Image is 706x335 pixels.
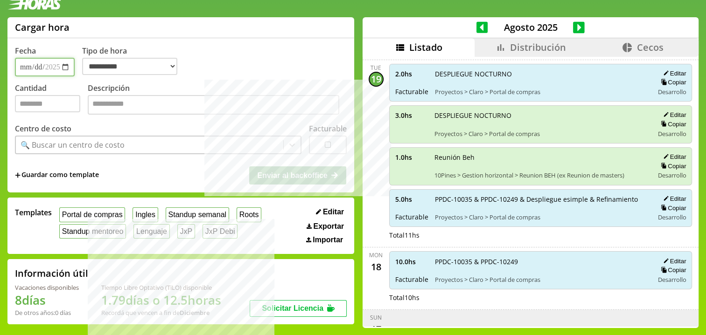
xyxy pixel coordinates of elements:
[15,21,70,34] h1: Cargar hora
[82,58,177,75] select: Tipo de hora
[660,257,686,265] button: Editar
[395,87,428,96] span: Facturable
[658,266,686,274] button: Copiar
[309,123,347,134] label: Facturable
[658,162,686,170] button: Copiar
[395,212,428,221] span: Facturable
[434,153,647,162] span: Reunión Beh
[15,95,80,112] input: Cantidad
[660,69,686,77] button: Editar
[369,72,384,87] div: 19
[166,207,229,222] button: Standup semanal
[657,130,686,138] span: Desarrollo
[488,21,573,34] span: Agosto 2025
[434,130,647,138] span: Proyectos > Claro > Portal de compras
[101,292,221,308] h1: 1.79 días o 12.5 horas
[395,195,428,204] span: 5.0 hs
[510,41,566,54] span: Distribución
[658,78,686,86] button: Copiar
[409,41,442,54] span: Listado
[434,171,647,179] span: 10Pines > Gestion horizontal > Reunion BEH (ex Reunion de masters)
[15,123,71,134] label: Centro de costo
[15,308,79,317] div: De otros años: 0 días
[657,171,686,179] span: Desarrollo
[395,111,428,120] span: 3.0 hs
[657,275,686,284] span: Desarrollo
[15,283,79,292] div: Vacaciones disponibles
[15,207,52,218] span: Templates
[177,224,195,239] button: JxP
[435,195,647,204] span: PPDC-10035 & PPDC-10249 & Despliegue esimple & Refinamiento
[660,111,686,119] button: Editar
[88,95,339,115] textarea: Descripción
[15,170,99,180] span: +Guardar como template
[389,231,692,239] div: Total 11 hs
[658,204,686,212] button: Copiar
[370,314,382,321] div: Sun
[203,224,238,239] button: JxP Debi
[15,170,21,180] span: +
[313,207,347,217] button: Editar
[304,222,347,231] button: Exportar
[636,41,663,54] span: Cecos
[82,46,185,76] label: Tipo de hora
[21,140,125,150] div: 🔍 Buscar un centro de costo
[434,111,647,120] span: DESPLIEGUE NOCTURNO
[262,304,323,312] span: Solicitar Licencia
[313,236,343,244] span: Importar
[250,300,347,317] button: Solicitar Licencia
[15,267,88,280] h2: Información útil
[395,69,428,78] span: 2.0 hs
[435,69,647,78] span: DESPLIEGUE NOCTURNO
[369,259,384,274] div: 18
[435,213,647,221] span: Proyectos > Claro > Portal de compras
[435,88,647,96] span: Proyectos > Claro > Portal de compras
[660,153,686,161] button: Editar
[369,251,383,259] div: Mon
[395,257,428,266] span: 10.0 hs
[88,83,347,117] label: Descripción
[658,120,686,128] button: Copiar
[59,224,126,239] button: Standup mentoreo
[657,88,686,96] span: Desarrollo
[15,83,88,117] label: Cantidad
[101,283,221,292] div: Tiempo Libre Optativo (TiLO) disponible
[660,195,686,203] button: Editar
[133,224,169,239] button: Lenguaje
[323,208,344,216] span: Editar
[657,213,686,221] span: Desarrollo
[15,46,36,56] label: Fecha
[237,207,261,222] button: Roots
[363,57,699,327] div: scrollable content
[59,207,125,222] button: Portal de compras
[435,275,647,284] span: Proyectos > Claro > Portal de compras
[370,64,381,72] div: Tue
[101,308,221,317] div: Recordá que vencen a fin de
[133,207,158,222] button: Ingles
[389,293,692,302] div: Total 10 hs
[395,153,428,162] span: 1.0 hs
[15,292,79,308] h1: 8 días
[435,257,647,266] span: PPDC-10035 & PPDC-10249
[313,222,344,231] span: Exportar
[180,308,210,317] b: Diciembre
[395,275,428,284] span: Facturable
